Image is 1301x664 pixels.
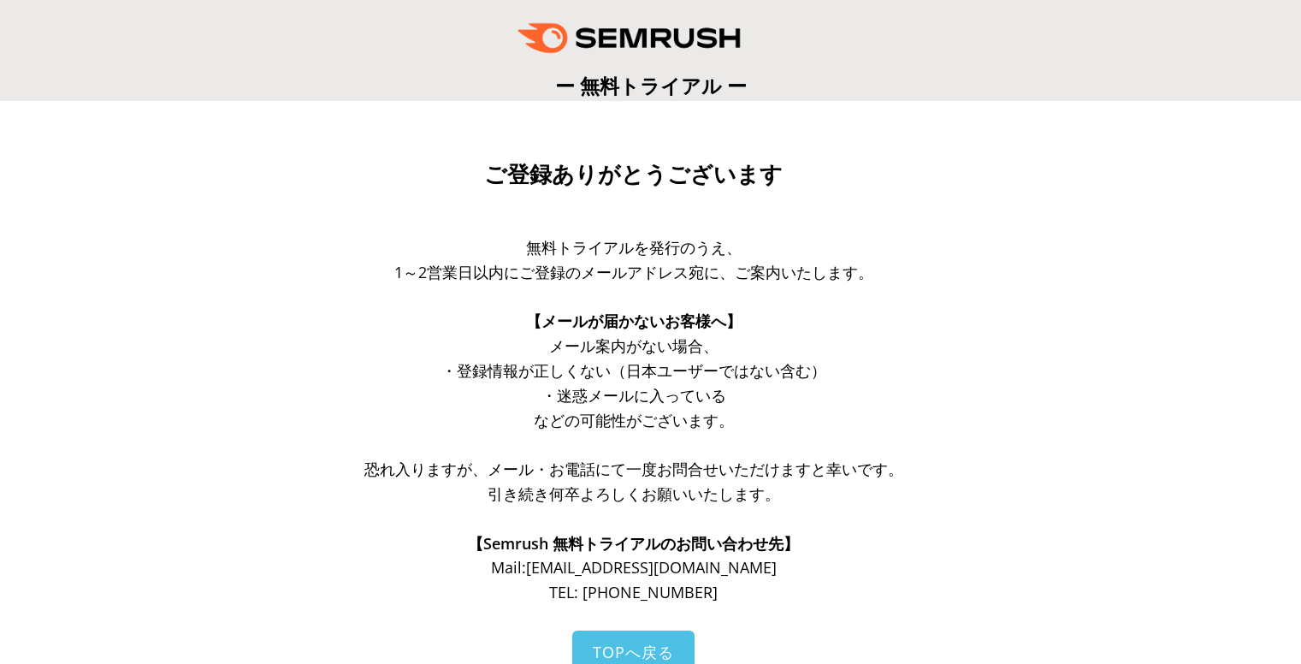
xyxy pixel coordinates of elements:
span: TOPへ戻る [593,642,674,662]
span: 恐れ入りますが、メール・お電話にて一度お問合せいただけますと幸いです。 [364,459,903,479]
span: 1～2営業日以内にご登録のメールアドレス宛に、ご案内いたします。 [394,262,873,282]
span: Mail: [EMAIL_ADDRESS][DOMAIN_NAME] [491,557,777,578]
span: 無料トライアルを発行のうえ、 [526,237,742,258]
span: ー 無料トライアル ー [555,72,747,99]
span: などの可能性がございます。 [534,410,734,430]
span: ご登録ありがとうございます [484,162,783,187]
span: TEL: [PHONE_NUMBER] [549,582,718,602]
span: 引き続き何卒よろしくお願いいたします。 [488,483,780,504]
span: 【Semrush 無料トライアルのお問い合わせ先】 [468,533,799,554]
span: ・迷惑メールに入っている [541,385,726,406]
span: 【メールが届かないお客様へ】 [526,311,742,331]
span: ・登録情報が正しくない（日本ユーザーではない含む） [441,360,826,381]
span: メール案内がない場合、 [549,335,719,356]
